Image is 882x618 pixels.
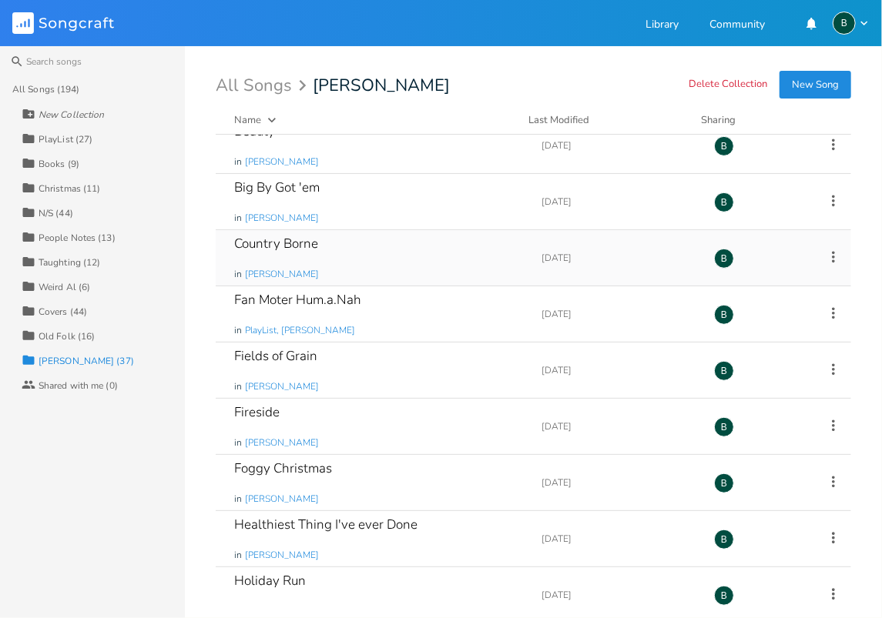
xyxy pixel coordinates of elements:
[245,268,319,281] span: [PERSON_NAME]
[39,332,95,341] div: Old Folk (16)
[234,406,280,419] div: Fireside
[245,380,319,393] span: [PERSON_NAME]
[234,349,317,362] div: Fields of Grain
[542,197,696,206] div: [DATE]
[313,77,450,94] span: [PERSON_NAME]
[39,209,73,218] div: N/S (44)
[234,113,261,127] div: Name
[39,110,104,119] div: New Collection
[245,605,319,618] span: [PERSON_NAME]
[12,85,80,94] div: All Songs (194)
[701,112,793,128] div: Sharing
[234,462,332,475] div: Foggy Christmas
[833,12,870,35] button: B
[528,112,682,128] button: Last Modified
[234,380,242,393] span: in
[542,141,696,150] div: [DATE]
[542,366,696,375] div: [DATE]
[714,361,734,381] div: BruCe
[39,381,118,390] div: Shared with me (0)
[234,574,306,587] div: Holiday Run
[39,159,79,169] div: Books (9)
[542,422,696,431] div: [DATE]
[780,71,851,99] button: New Song
[714,136,734,156] div: BruCe
[234,237,318,250] div: Country Borne
[714,192,734,212] div: BruCe
[234,605,242,618] span: in
[245,549,319,562] span: [PERSON_NAME]
[245,212,319,225] span: [PERSON_NAME]
[714,305,734,325] div: BruCe
[234,125,275,138] div: Beauty
[245,436,319,449] span: [PERSON_NAME]
[234,268,242,281] span: in
[542,309,696,319] div: [DATE]
[39,184,100,193] div: Christmas (11)
[709,19,765,32] a: Community
[646,19,679,32] a: Library
[234,436,242,449] span: in
[216,79,311,93] div: All Songs
[245,493,319,506] span: [PERSON_NAME]
[234,293,361,306] div: Fan Moter Hum.a.Nah
[234,155,242,169] span: in
[234,493,242,506] span: in
[714,249,734,269] div: BruCe
[234,549,242,562] span: in
[714,473,734,493] div: BruCe
[542,534,696,543] div: [DATE]
[234,324,242,337] span: in
[714,417,734,437] div: BruCe
[234,181,320,194] div: Big By Got 'em
[689,79,767,92] button: Delete Collection
[234,212,242,225] span: in
[39,258,100,267] div: Taughting (12)
[39,135,92,144] div: PlayList (27)
[542,253,696,262] div: [DATE]
[39,307,87,316] div: Covers (44)
[245,324,355,337] span: PlayList, [PERSON_NAME]
[234,112,510,128] button: Name
[542,590,696,600] div: [DATE]
[714,529,734,550] div: BruCe
[528,113,589,127] div: Last Modified
[234,518,418,531] div: Healthiest Thing I've ever Done
[833,12,856,35] div: BruCe
[245,155,319,169] span: [PERSON_NAME]
[542,478,696,487] div: [DATE]
[39,356,134,366] div: [PERSON_NAME] (37)
[39,282,90,292] div: Weird Al (6)
[714,586,734,606] div: BruCe
[39,233,116,242] div: People Notes (13)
